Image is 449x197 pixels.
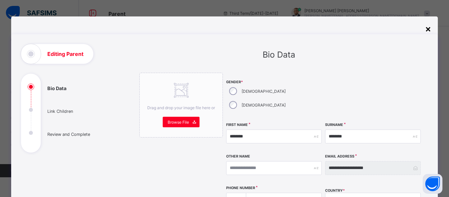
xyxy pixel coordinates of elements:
span: COUNTRY [325,188,345,193]
label: Email Address [325,154,354,159]
span: Bio Data [263,50,295,60]
label: [DEMOGRAPHIC_DATA] [242,89,286,94]
label: First Name [226,123,248,127]
button: Open asap [423,174,442,194]
label: Surname [325,123,343,127]
label: Other Name [226,154,250,159]
div: × [425,23,431,34]
label: [DEMOGRAPHIC_DATA] [242,103,286,108]
span: Browse File [168,120,189,125]
span: Gender [226,80,322,84]
label: Phone Number [226,186,255,190]
h1: Editing Parent [47,51,83,57]
span: Drag and drop your image file here or [147,105,215,110]
div: Drag and drop your image file here orBrowse File [139,73,223,137]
